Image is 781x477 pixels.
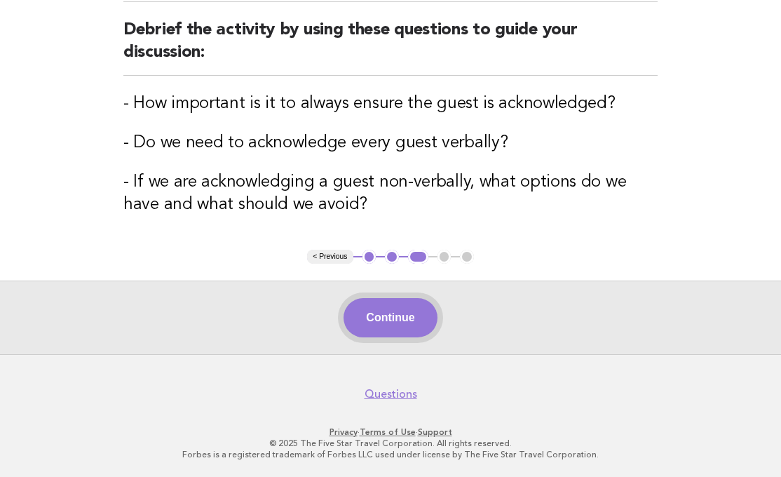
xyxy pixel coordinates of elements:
[344,298,437,337] button: Continue
[330,427,358,437] a: Privacy
[123,171,658,216] h3: - If we are acknowledging a guest non-verbally, what options do we have and what should we avoid?
[20,449,761,460] p: Forbes is a registered trademark of Forbes LLC used under license by The Five Star Travel Corpora...
[123,93,658,115] h3: - How important is it to always ensure the guest is acknowledged?
[408,250,428,264] button: 3
[123,19,658,76] h2: Debrief the activity by using these questions to guide your discussion:
[123,132,658,154] h3: - Do we need to acknowledge every guest verbally?
[418,427,452,437] a: Support
[307,250,353,264] button: < Previous
[362,250,376,264] button: 1
[20,426,761,438] p: · ·
[20,438,761,449] p: © 2025 The Five Star Travel Corporation. All rights reserved.
[365,387,417,401] a: Questions
[385,250,399,264] button: 2
[360,427,416,437] a: Terms of Use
